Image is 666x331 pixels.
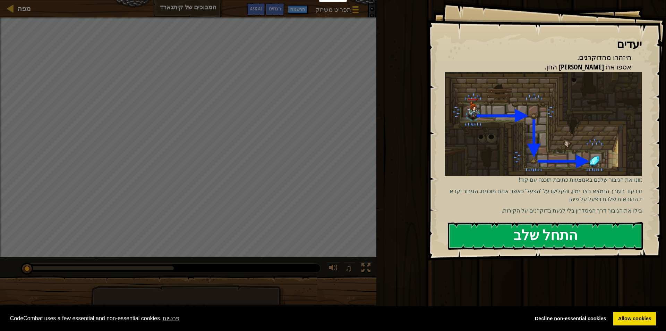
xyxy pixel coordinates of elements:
button: תפריט משחק [311,3,364,19]
span: תפריט משחק [315,5,351,14]
button: התחל שלב [448,222,643,250]
li: אספו את אבן החן. [436,62,640,72]
span: רמזים [269,5,281,12]
span: מפה [17,4,31,13]
a: learn more about cookies [162,313,180,324]
button: Toggle fullscreen [359,262,373,276]
div: יעדים [445,36,642,52]
a: deny cookies [530,312,611,326]
a: allow cookies [613,312,656,326]
button: כוונון עצמת קול [326,262,340,276]
p: כתבו קוד בעורך הנמצא בצד ימין, והקליקו על 'הפעל' כאשר אתם מוכנים. הגיבור יקרא את ההוראות שלכם ויפ... [445,187,647,203]
span: Ask AI [250,5,262,12]
button: הרשמה [288,5,308,14]
p: " כוונו את הגיבור שלכם באמצעות כתיבת תוכנה עם קוד! [445,72,647,184]
img: Dungeons of kithgard [445,72,647,176]
span: אספו את [PERSON_NAME] החן. [545,62,631,72]
p: הובילו את הגיבור דרך המסדרון בלי לגעת בדוקרנים על הקירות. [445,207,647,215]
button: ♫ [344,262,356,276]
a: מפה [14,4,31,13]
li: היזהרו מהדוקרנים. [436,52,640,63]
span: ♫ [345,263,352,273]
span: היזהרו מהדוקרנים. [577,52,631,62]
button: Ask AI [247,3,265,16]
span: CodeCombat uses a few essential and non-essential cookies. [10,313,525,324]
